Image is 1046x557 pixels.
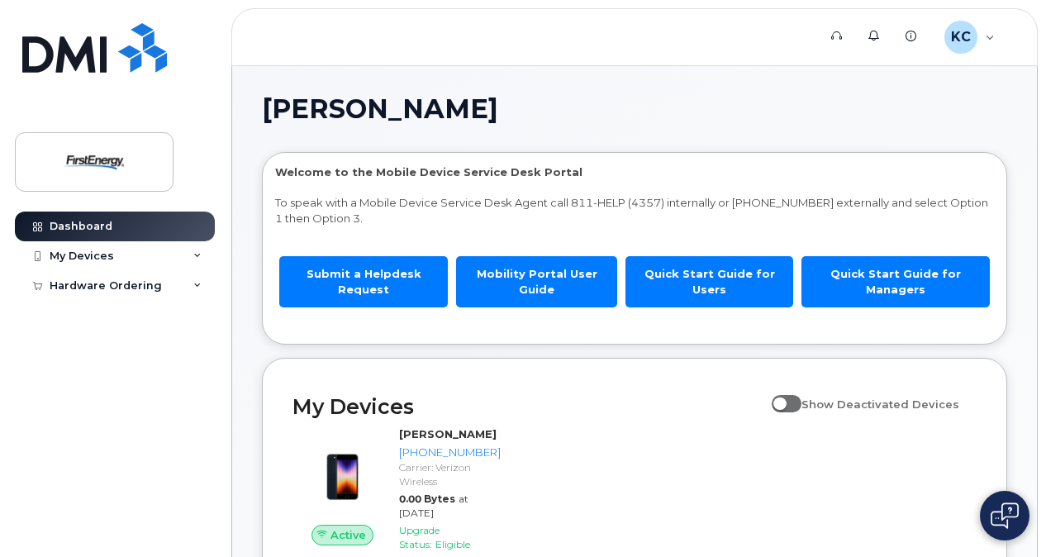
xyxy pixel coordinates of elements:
[399,524,440,550] span: Upgrade Status:
[456,256,617,307] a: Mobility Portal User Guide
[330,527,366,543] span: Active
[399,493,455,505] span: 0.00 Bytes
[801,398,959,411] span: Show Deactivated Devices
[275,195,994,226] p: To speak with a Mobile Device Service Desk Agent call 811-HELP (4357) internally or [PHONE_NUMBER...
[991,502,1019,529] img: Open chat
[399,445,501,460] div: [PHONE_NUMBER]
[399,460,501,488] div: Carrier: Verizon Wireless
[279,256,448,307] a: Submit a Helpdesk Request
[292,394,763,419] h2: My Devices
[772,388,785,402] input: Show Deactivated Devices
[275,164,994,180] p: Welcome to the Mobile Device Service Desk Portal
[399,427,497,440] strong: [PERSON_NAME]
[262,97,498,121] span: [PERSON_NAME]
[625,256,793,307] a: Quick Start Guide for Users
[306,435,379,508] img: image20231002-3703462-1angbar.jpeg
[435,538,470,550] span: Eligible
[399,493,468,519] span: at [DATE]
[801,256,990,307] a: Quick Start Guide for Managers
